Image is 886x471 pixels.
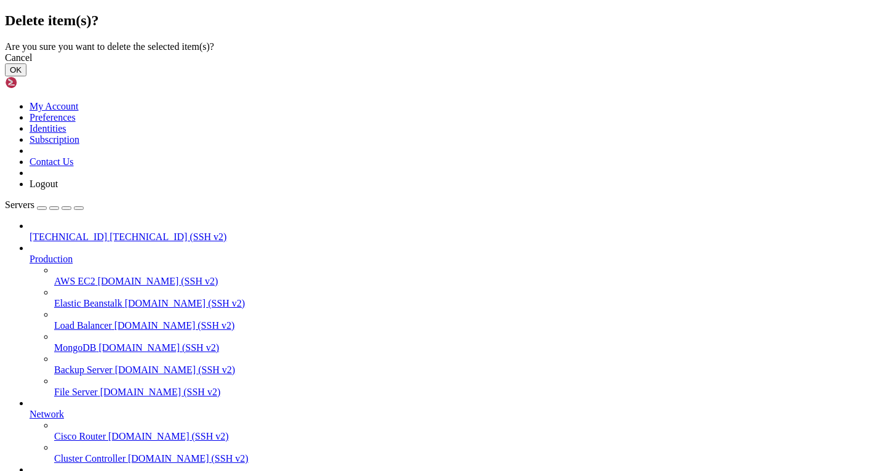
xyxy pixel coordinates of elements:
span: Backup Server [54,364,113,375]
span: [DOMAIN_NAME] (SSH v2) [128,453,249,464]
a: Elastic Beanstalk [DOMAIN_NAME] (SSH v2) [54,298,881,309]
a: MongoDB [DOMAIN_NAME] (SSH v2) [54,342,881,353]
a: Logout [30,179,58,189]
li: AWS EC2 [DOMAIN_NAME] (SSH v2) [54,265,881,287]
span: AWS EC2 [54,276,95,286]
a: Network [30,409,881,420]
span: Servers [5,199,34,210]
a: Identities [30,123,66,134]
li: Elastic Beanstalk [DOMAIN_NAME] (SSH v2) [54,287,881,309]
span: Cisco Router [54,431,106,441]
li: Network [30,398,881,464]
span: Production [30,254,73,264]
li: Backup Server [DOMAIN_NAME] (SSH v2) [54,353,881,376]
img: Shellngn [5,76,76,89]
span: File Server [54,387,98,397]
li: Cisco Router [DOMAIN_NAME] (SSH v2) [54,420,881,442]
li: Load Balancer [DOMAIN_NAME] (SSH v2) [54,309,881,331]
span: [DOMAIN_NAME] (SSH v2) [98,342,219,353]
a: [TECHNICAL_ID] [TECHNICAL_ID] (SSH v2) [30,231,881,243]
a: File Server [DOMAIN_NAME] (SSH v2) [54,387,881,398]
a: Preferences [30,112,76,123]
li: Cluster Controller [DOMAIN_NAME] (SSH v2) [54,442,881,464]
span: Cluster Controller [54,453,126,464]
div: Are you sure you want to delete the selected item(s)? [5,41,881,52]
a: AWS EC2 [DOMAIN_NAME] (SSH v2) [54,276,881,287]
div: Cancel [5,52,881,63]
span: MongoDB [54,342,96,353]
a: Servers [5,199,84,210]
span: Network [30,409,64,419]
a: My Account [30,101,79,111]
li: Production [30,243,881,398]
li: MongoDB [DOMAIN_NAME] (SSH v2) [54,331,881,353]
a: Backup Server [DOMAIN_NAME] (SSH v2) [54,364,881,376]
span: Elastic Beanstalk [54,298,122,308]
span: [DOMAIN_NAME] (SSH v2) [125,298,245,308]
span: [DOMAIN_NAME] (SSH v2) [108,431,229,441]
a: Cluster Controller [DOMAIN_NAME] (SSH v2) [54,453,881,464]
span: [DOMAIN_NAME] (SSH v2) [115,364,236,375]
span: [TECHNICAL_ID] [30,231,107,242]
span: [DOMAIN_NAME] (SSH v2) [100,387,221,397]
h2: Delete item(s)? [5,12,881,29]
span: [DOMAIN_NAME] (SSH v2) [98,276,218,286]
li: File Server [DOMAIN_NAME] (SSH v2) [54,376,881,398]
span: [TECHNICAL_ID] (SSH v2) [110,231,226,242]
a: Cisco Router [DOMAIN_NAME] (SSH v2) [54,431,881,442]
span: Load Balancer [54,320,112,331]
a: Subscription [30,134,79,145]
button: OK [5,63,26,76]
span: [DOMAIN_NAME] (SSH v2) [114,320,235,331]
a: Production [30,254,881,265]
a: Load Balancer [DOMAIN_NAME] (SSH v2) [54,320,881,331]
a: Contact Us [30,156,74,167]
li: [TECHNICAL_ID] [TECHNICAL_ID] (SSH v2) [30,220,881,243]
